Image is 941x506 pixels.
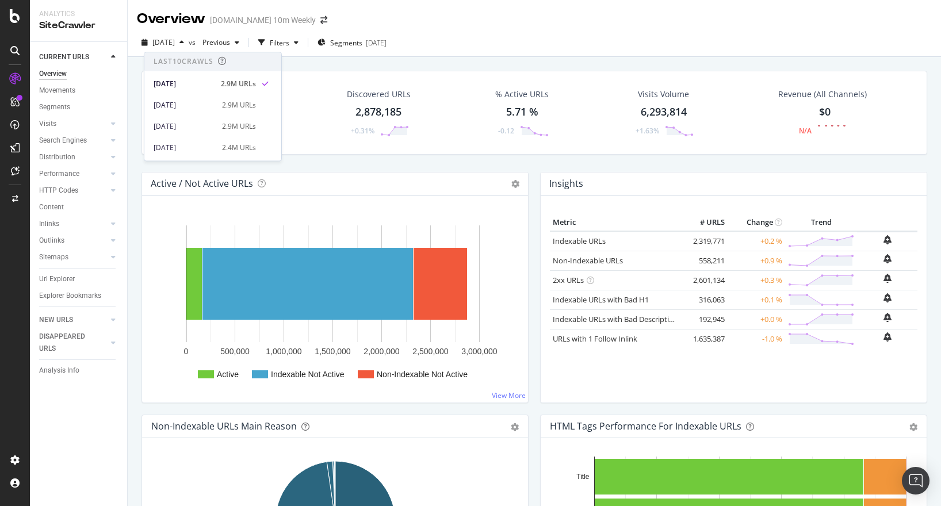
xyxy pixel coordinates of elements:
div: [DATE] [154,100,215,110]
td: +0.9 % [728,251,785,270]
a: Explorer Bookmarks [39,290,119,302]
div: Analysis Info [39,365,79,377]
div: +0.31% [351,126,374,136]
th: Trend [785,214,857,231]
div: Overview [137,9,205,29]
span: Previous [198,37,230,47]
div: 2.9M URLs [221,79,256,89]
svg: A chart. [151,214,519,393]
td: 1,635,387 [682,329,728,348]
div: arrow-right-arrow-left [320,16,327,24]
text: Title [576,473,590,481]
a: Sitemaps [39,251,108,263]
div: HTML Tags Performance for Indexable URLs [550,420,741,432]
a: NEW URLS [39,314,108,326]
a: Non-Indexable URLs [553,255,623,266]
div: NEW URLS [39,314,73,326]
div: Last 10 Crawls [154,57,213,67]
td: -1.0 % [728,329,785,348]
div: Visits [39,118,56,130]
a: Visits [39,118,108,130]
div: bell-plus [883,332,892,342]
td: +0.1 % [728,290,785,309]
h4: Insights [549,176,583,191]
a: Movements [39,85,119,97]
a: Inlinks [39,218,108,230]
div: Performance [39,168,79,180]
div: 6,293,814 [641,105,687,120]
span: Revenue (All Channels) [778,89,867,100]
div: [DATE] [154,79,214,89]
div: gear [909,423,917,431]
div: 5.71 % [506,105,538,120]
div: [DATE] [366,38,387,48]
div: Filters [270,38,289,48]
div: 2.9M URLs [222,100,256,110]
div: Distribution [39,151,75,163]
span: Segments [330,38,362,48]
div: bell-plus [883,313,892,322]
div: SiteCrawler [39,19,118,32]
div: 2,878,185 [355,105,401,120]
text: Active [217,370,239,379]
span: vs [189,37,198,47]
span: 2025 Aug. 15th [152,37,175,47]
div: Visits Volume [638,89,689,100]
a: Content [39,201,119,213]
a: Segments [39,101,119,113]
div: bell-plus [883,235,892,244]
a: Analysis Info [39,365,119,377]
td: 558,211 [682,251,728,270]
div: +1.63% [636,126,659,136]
a: 2xx URLs [553,275,584,285]
th: Change [728,214,785,231]
div: bell-plus [883,274,892,283]
div: CURRENT URLS [39,51,89,63]
div: 2.9M URLs [222,121,256,132]
div: Url Explorer [39,273,75,285]
i: Options [511,180,519,188]
text: 1,000,000 [266,347,301,356]
th: # URLS [682,214,728,231]
div: Discovered URLs [347,89,411,100]
td: +0.3 % [728,270,785,290]
span: $0 [819,105,831,118]
text: 1,500,000 [315,347,350,356]
td: +0.2 % [728,231,785,251]
a: HTTP Codes [39,185,108,197]
text: 3,000,000 [461,347,497,356]
a: Overview [39,68,119,80]
th: Metric [550,214,682,231]
div: gear [511,423,519,431]
div: Overview [39,68,67,80]
div: [DOMAIN_NAME] 10m Weekly [210,14,316,26]
a: Outlinks [39,235,108,247]
a: CURRENT URLS [39,51,108,63]
button: [DATE] [137,33,189,52]
td: 2,319,771 [682,231,728,251]
div: Non-Indexable URLs Main Reason [151,420,297,432]
button: Previous [198,33,244,52]
h4: Active / Not Active URLs [151,176,253,191]
div: bell-plus [883,254,892,263]
div: Movements [39,85,75,97]
text: 500,000 [220,347,250,356]
a: Url Explorer [39,273,119,285]
div: Explorer Bookmarks [39,290,101,302]
a: Search Engines [39,135,108,147]
td: 2,601,134 [682,270,728,290]
div: -0.12 [498,126,514,136]
button: Filters [254,33,303,52]
div: [DATE] [154,143,215,153]
div: Open Intercom Messenger [902,467,929,494]
text: 2,000,000 [364,347,399,356]
text: Non-Indexable Not Active [377,370,468,379]
a: DISAPPEARED URLS [39,331,108,355]
a: Distribution [39,151,108,163]
div: bell-plus [883,293,892,302]
div: N/A [799,126,812,136]
div: % Active URLs [495,89,549,100]
a: View More [492,390,526,400]
a: Indexable URLs with Bad Description [553,314,678,324]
